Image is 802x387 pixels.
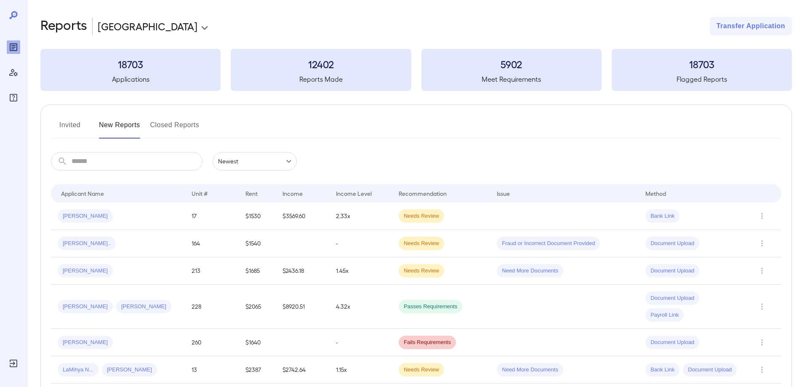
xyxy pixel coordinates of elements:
span: Fails Requirements [399,339,456,347]
h3: 12402 [231,57,411,71]
div: Manage Users [7,66,20,79]
h3: 5902 [421,57,602,71]
span: Payroll Link [645,311,684,319]
span: Document Upload [645,240,699,248]
span: Document Upload [645,339,699,347]
h5: Flagged Reports [612,74,792,84]
h3: 18703 [40,57,221,71]
span: Needs Review [399,267,444,275]
button: New Reports [99,118,140,139]
button: Invited [51,118,89,139]
td: - [329,329,392,356]
button: Row Actions [755,264,769,278]
button: Row Actions [755,237,769,250]
button: Row Actions [755,336,769,349]
h3: 18703 [612,57,792,71]
div: Newest [213,152,297,171]
span: Need More Documents [497,267,563,275]
span: [PERSON_NAME] [58,303,113,311]
button: Row Actions [755,300,769,313]
td: - [329,230,392,257]
button: Row Actions [755,363,769,376]
td: 228 [185,285,238,329]
h5: Applications [40,74,221,84]
div: Issue [497,188,510,198]
span: Bank Link [645,212,679,220]
td: 2.33x [329,203,392,230]
h5: Reports Made [231,74,411,84]
td: $2742.64 [276,356,329,384]
div: Reports [7,40,20,54]
td: 1.15x [329,356,392,384]
span: [PERSON_NAME].. [58,240,116,248]
span: [PERSON_NAME] [58,267,113,275]
span: Needs Review [399,240,444,248]
td: 213 [185,257,238,285]
button: Row Actions [755,209,769,223]
div: Income Level [336,188,372,198]
div: FAQ [7,91,20,104]
div: Rent [245,188,259,198]
span: Needs Review [399,212,444,220]
span: [PERSON_NAME] [116,303,171,311]
span: Document Upload [683,366,737,374]
summary: 18703Applications12402Reports Made5902Meet Requirements18703Flagged Reports [40,49,792,91]
span: [PERSON_NAME] [102,366,157,374]
span: Need More Documents [497,366,563,374]
span: Document Upload [645,294,699,302]
td: $1685 [239,257,276,285]
span: LaMihya N... [58,366,99,374]
td: $1530 [239,203,276,230]
div: Income [282,188,303,198]
td: 164 [185,230,238,257]
div: Method [645,188,666,198]
h5: Meet Requirements [421,74,602,84]
h2: Reports [40,17,87,35]
td: 1.45x [329,257,392,285]
span: Document Upload [645,267,699,275]
div: Log Out [7,357,20,370]
span: Passes Requirements [399,303,462,311]
span: [PERSON_NAME] [58,212,113,220]
td: $2387 [239,356,276,384]
td: $3569.60 [276,203,329,230]
td: $2436.18 [276,257,329,285]
td: 4.32x [329,285,392,329]
div: Recommendation [399,188,447,198]
td: $1540 [239,230,276,257]
span: Needs Review [399,366,444,374]
button: Transfer Application [710,17,792,35]
div: Applicant Name [61,188,104,198]
td: 13 [185,356,238,384]
span: Bank Link [645,366,679,374]
td: 17 [185,203,238,230]
p: [GEOGRAPHIC_DATA] [98,19,197,33]
td: 260 [185,329,238,356]
span: Fraud or Incorrect Document Provided [497,240,600,248]
td: $2065 [239,285,276,329]
div: Unit # [192,188,208,198]
td: $1640 [239,329,276,356]
td: $8920.51 [276,285,329,329]
span: [PERSON_NAME] [58,339,113,347]
button: Closed Reports [150,118,200,139]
